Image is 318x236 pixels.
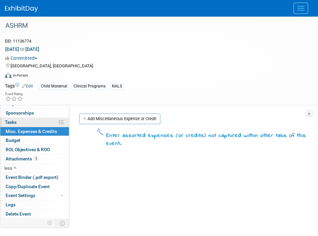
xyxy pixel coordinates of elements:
a: Event Settings [0,191,69,200]
div: Event Rating [5,92,23,96]
div: Enter assorted expenses (or credits) not captured within other tabs of this event. [106,132,308,148]
span: Tasks [5,119,16,125]
a: Event Binder (.pdf export) [0,173,69,182]
img: ExhibitDay [5,6,38,12]
a: Delete Event [0,210,69,219]
a: Attachments5 [0,154,69,163]
td: Personalize Event Tab Strip [44,219,56,227]
span: less [4,165,12,171]
span: Event ID: 11136774 [5,39,31,44]
span: Event Settings [6,193,35,198]
div: In-Person [13,73,28,78]
td: Tags [5,83,33,90]
span: Attachments [6,156,39,161]
a: Copy/Duplicate Event [0,182,69,191]
span: 5 [34,156,39,161]
img: Format-Inperson.png [5,73,12,78]
a: Add Miscellaneous Expense or Credit [79,114,160,124]
span: Logs [6,202,16,207]
a: Budget [0,136,69,145]
span: to [19,47,25,52]
button: Committed [5,55,40,61]
span: Event Binder (.pdf export) [6,175,58,180]
span: [DATE] [DATE] [5,46,40,52]
button: Menu [294,3,308,14]
span: Budget [6,138,20,143]
div: ASHRM [3,20,305,32]
span: Sponsorships [6,110,34,116]
span: Copy/Duplicate Event [6,184,50,189]
div: Clinical Programs [72,83,108,90]
span: Modified Layout [61,194,63,196]
span: Misc. Expenses & Credits [6,129,57,134]
div: Event Format [5,72,310,82]
a: ROI, Objectives & ROO [0,145,69,154]
span: Delete Event [6,211,31,217]
div: Child Maternal [39,83,69,90]
td: Toggle Event Tabs [56,219,69,227]
span: [GEOGRAPHIC_DATA], [GEOGRAPHIC_DATA] [11,63,93,68]
span: ROI, Objectives & ROO [6,147,50,152]
a: Logs [0,200,69,209]
a: less [0,164,69,173]
a: Sponsorships [0,109,69,118]
a: Tasks [0,118,69,127]
div: NALS [110,83,124,90]
a: Edit [22,84,33,88]
a: Misc. Expenses & Credits [0,127,69,136]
